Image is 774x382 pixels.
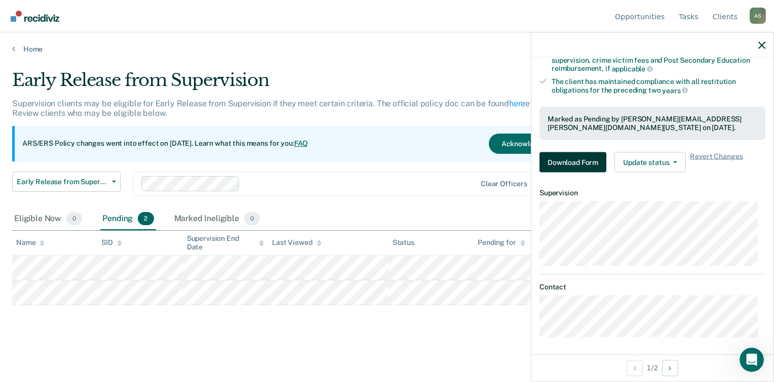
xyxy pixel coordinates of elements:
[539,188,765,197] dt: Supervision
[22,139,308,149] p: ARS/ERS Policy changes went into effect on [DATE]. Learn what this means for you:
[12,99,588,118] p: Supervision clients may be eligible for Early Release from Supervision if they meet certain crite...
[740,348,764,372] iframe: Intercom live chat
[614,152,686,172] button: Update status
[12,70,593,99] div: Early Release from Supervision
[539,152,606,172] button: Download Form
[478,238,525,247] div: Pending for
[612,65,653,73] span: applicable
[531,354,773,381] div: 1 / 2
[172,208,262,230] div: Marked Ineligible
[393,238,414,247] div: Status
[481,180,527,188] div: Clear officers
[16,238,45,247] div: Name
[244,212,260,225] span: 0
[294,139,308,147] a: FAQ
[11,11,59,22] img: Recidiviz
[100,208,156,230] div: Pending
[509,99,525,108] a: here
[101,238,122,247] div: SID
[489,134,585,154] button: Acknowledge & Close
[627,360,643,376] button: Previous Opportunity
[187,234,264,251] div: Supervision End Date
[138,212,153,225] span: 2
[272,238,321,247] div: Last Viewed
[539,152,610,172] a: Navigate to form link
[548,115,757,132] div: Marked as Pending by [PERSON_NAME][EMAIL_ADDRESS][PERSON_NAME][DOMAIN_NAME][US_STATE] on [DATE].
[662,360,678,376] button: Next Opportunity
[12,45,762,54] a: Home
[66,212,82,225] span: 0
[552,77,765,94] div: The client has maintained compliance with all restitution obligations for the preceding two
[690,152,743,172] span: Revert Changes
[539,283,765,291] dt: Contact
[662,86,688,94] span: years
[12,208,84,230] div: Eligible Now
[17,178,108,186] span: Early Release from Supervision
[552,47,765,73] div: The client has demonstrated a good faith effort to comply with supervision, crime victim fees and...
[750,8,766,24] div: A S
[750,8,766,24] button: Profile dropdown button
